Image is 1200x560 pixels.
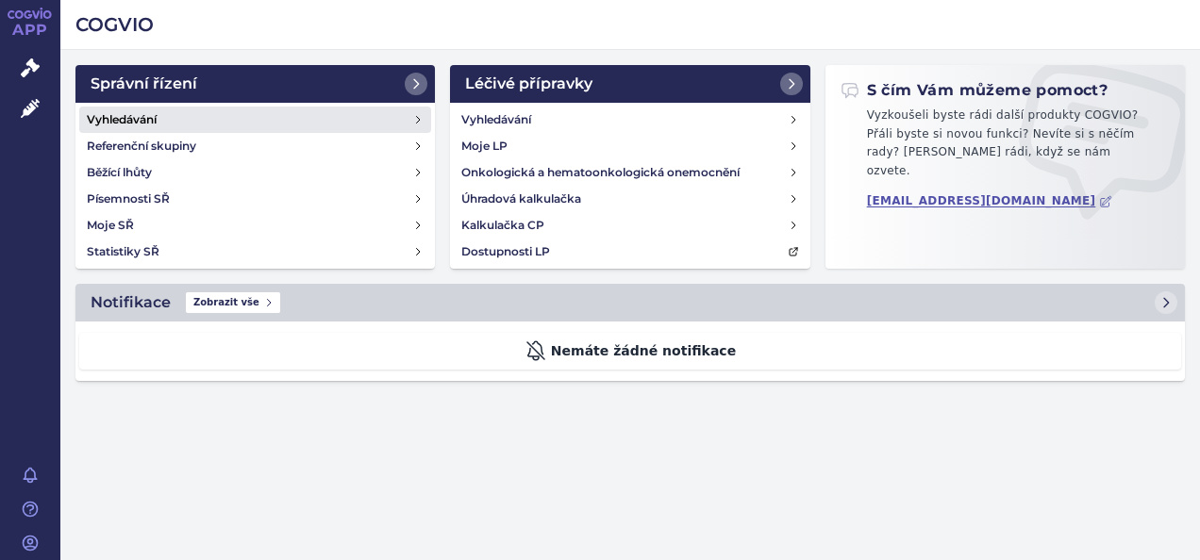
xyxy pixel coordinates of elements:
h4: Referenční skupiny [87,137,196,156]
a: NotifikaceZobrazit vše [75,284,1185,321]
h2: S čím Vám můžeme pomoct? [841,80,1108,101]
h4: Dostupnosti LP [461,242,550,261]
a: Běžící lhůty [79,159,431,186]
p: Vyzkoušeli byste rádi další produkty COGVIO? Přáli byste si novou funkci? Nevíte si s něčím rady?... [841,107,1170,188]
a: Úhradová kalkulačka [454,186,806,212]
h4: Moje LP [461,137,508,156]
a: Moje LP [454,133,806,159]
a: Dostupnosti LP [454,239,806,265]
h2: Léčivé přípravky [465,73,592,95]
h2: COGVIO [75,11,1185,38]
span: Zobrazit vše [186,292,280,313]
h4: Onkologická a hematoonkologická onemocnění [461,163,740,182]
h4: Kalkulačka CP [461,216,544,235]
h4: Úhradová kalkulačka [461,189,581,208]
a: Onkologická a hematoonkologická onemocnění [454,159,806,186]
h4: Vyhledávání [461,110,531,129]
a: Statistiky SŘ [79,239,431,265]
div: Nemáte žádné notifikace [79,333,1181,370]
h4: Písemnosti SŘ [87,189,170,208]
h4: Běžící lhůty [87,163,152,182]
h4: Vyhledávání [87,110,157,129]
a: Písemnosti SŘ [79,186,431,212]
a: Správní řízení [75,65,435,103]
h4: Statistiky SŘ [87,242,159,261]
a: Moje SŘ [79,212,431,239]
a: Vyhledávání [79,107,431,133]
a: [EMAIL_ADDRESS][DOMAIN_NAME] [867,194,1113,208]
a: Kalkulačka CP [454,212,806,239]
h2: Notifikace [91,291,171,314]
a: Vyhledávání [454,107,806,133]
h4: Moje SŘ [87,216,134,235]
h2: Správní řízení [91,73,197,95]
a: Léčivé přípravky [450,65,809,103]
a: Referenční skupiny [79,133,431,159]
